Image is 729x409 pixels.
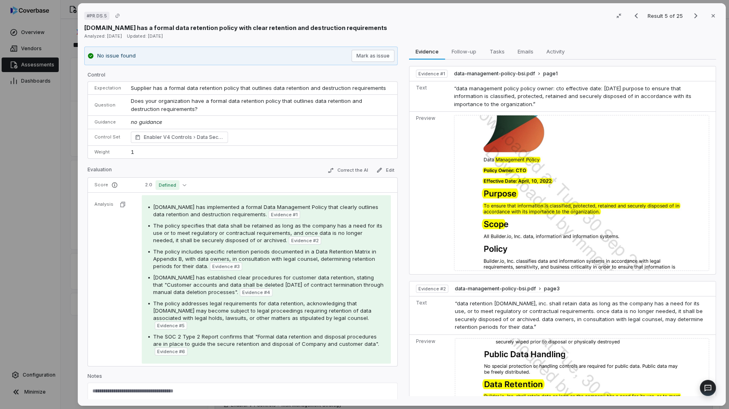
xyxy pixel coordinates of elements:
span: Follow-up [449,46,480,57]
button: data-management-policy-bsi.pdfpage1 [454,70,558,77]
span: [DOMAIN_NAME] has implemented a formal Data Management Policy that clearly outlines data retentio... [153,204,378,217]
p: Question [94,102,121,108]
p: Result 5 of 25 [648,11,684,20]
span: The policy specifies that data shall be retained as long as the company has a need for its use or... [153,222,382,243]
span: Supplier has a formal data retention policy that outlines data retention and destruction requirem... [131,85,386,91]
button: Previous result [628,11,644,21]
p: Control [87,72,398,81]
p: Guidance [94,119,121,125]
span: Evidence # 6 [157,348,185,355]
span: Evidence # 4 [242,289,270,296]
button: data-management-policy-bsi.pdfpage3 [455,285,560,292]
span: Updated: [DATE] [127,33,163,39]
p: Weight [94,149,121,155]
p: Evaluation [87,166,112,176]
span: Does your organization have a formal data retention policy that outlines data retention and destr... [131,98,364,112]
button: Edit [373,165,398,175]
span: page 3 [544,285,560,292]
p: Analysis [94,201,113,207]
td: Text [409,296,452,334]
button: Mark as issue [352,50,394,62]
span: Activity [543,46,568,57]
span: Defined [156,180,179,190]
span: # PR.DS.5 [87,13,107,19]
p: Control Set [94,134,121,140]
span: Evidence # 5 [157,322,185,329]
span: The policy includes specific retention periods documented in a Data Retention Matrix in Appendix ... [153,248,376,269]
span: [DOMAIN_NAME] has established clear procedures for customer data retention, stating that "Custome... [153,274,384,295]
span: no guidance [131,119,162,125]
span: page 1 [543,70,558,77]
span: Analyzed: [DATE] [84,33,122,39]
button: 2.0Defined [142,180,190,190]
span: Enabler V4 Controls Data Security [144,133,224,141]
span: The SOC 2 Type 2 Report confirms that "Formal data retention and disposal procedures are in place... [153,333,379,347]
p: No issue found [97,52,136,60]
td: Text [409,81,451,112]
p: Expectation [94,85,121,91]
span: “data management policy policy owner: cto effective date: [DATE] purpose to ensure that informati... [454,85,691,107]
span: Tasks [486,46,508,57]
button: Next result [688,11,704,21]
span: “data retention [DOMAIN_NAME], inc. shall retain data as long as the company has a need for its u... [455,300,703,330]
p: [DOMAIN_NAME] has a formal data retention policy with clear retention and destruction requirements [84,23,387,32]
span: Evidence [413,46,442,57]
span: data-management-policy-bsi.pdf [455,285,536,292]
p: Score [94,182,132,188]
p: Notes [87,373,398,383]
span: 1 [131,149,134,155]
button: Copy link [110,9,125,23]
td: Preview [409,112,451,274]
span: The policy addresses legal requirements for data retention, acknowledging that [DOMAIN_NAME] may ... [153,300,371,321]
button: Correct the AI [324,166,371,175]
img: f844b51d410b407b9cfd16addb235948_original.jpg_w1200.jpg [454,115,709,271]
span: Evidence # 2 [291,237,319,244]
span: Evidence # 3 [212,263,240,270]
span: Evidence # 1 [271,211,298,218]
span: Evidence # 1 [418,70,445,77]
span: Evidence # 2 [418,285,446,292]
span: Emails [514,46,537,57]
span: data-management-policy-bsi.pdf [454,70,535,77]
